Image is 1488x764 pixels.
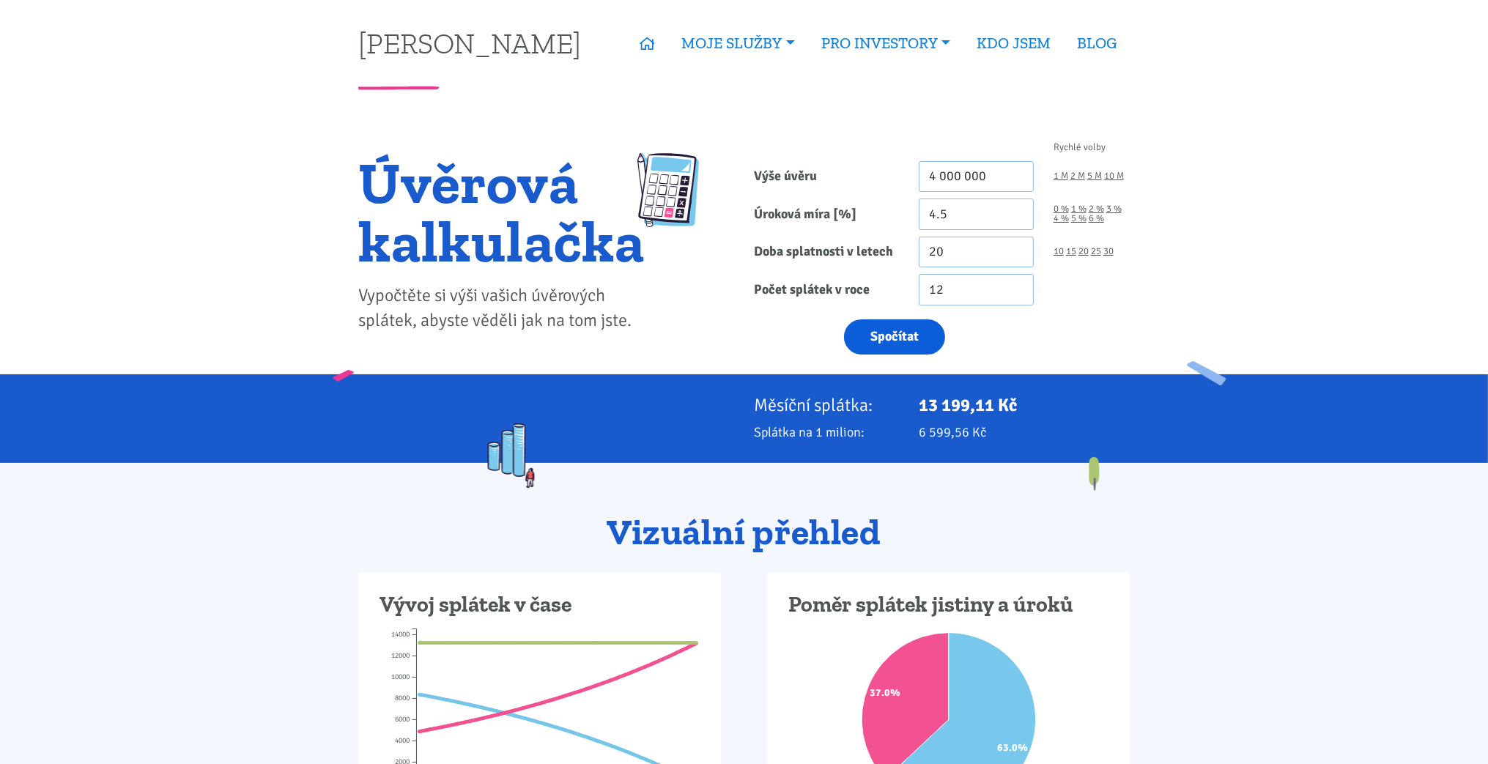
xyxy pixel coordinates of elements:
h3: Vývoj splátek v čase [380,591,700,619]
tspan: 12000 [392,652,410,661]
p: Vypočtěte si výši vašich úvěrových splátek, abyste věděli jak na tom jste. [358,283,645,333]
label: Výše úvěru [744,161,909,193]
tspan: 6000 [396,716,410,724]
a: 2 % [1089,204,1104,214]
a: 5 M [1087,171,1102,181]
a: MOJE SLUŽBY [668,26,807,60]
a: 1 % [1071,204,1087,214]
a: 30 [1103,247,1114,256]
a: 10 [1054,247,1064,256]
a: 0 % [1054,204,1069,214]
label: Úroková míra [%] [744,199,909,230]
a: [PERSON_NAME] [358,29,581,57]
h3: Poměr splátek jistiny a úroků [788,591,1108,619]
a: 10 M [1104,171,1124,181]
a: 4 % [1054,214,1069,223]
p: 6 599,56 Kč [919,422,1130,442]
h2: Vizuální přehled [358,513,1130,552]
button: Spočítat [844,319,945,355]
a: BLOG [1064,26,1130,60]
tspan: 8000 [396,694,410,703]
a: 3 % [1106,204,1122,214]
tspan: 14000 [392,631,410,639]
a: 15 [1066,247,1076,256]
a: KDO JSEM [963,26,1064,60]
a: 20 [1078,247,1089,256]
a: 6 % [1089,214,1104,223]
span: Rychlé volby [1054,143,1106,152]
label: Doba splatnosti v letech [744,237,909,268]
a: 2 M [1070,171,1085,181]
a: 1 M [1054,171,1068,181]
p: Splátka na 1 milion: [754,422,899,442]
p: Měsíční splátka: [754,395,899,415]
label: Počet splátek v roce [744,274,909,305]
a: 25 [1091,247,1101,256]
a: 5 % [1071,214,1087,223]
a: PRO INVESTORY [808,26,963,60]
tspan: 10000 [392,673,410,682]
h1: Úvěrová kalkulačka [358,153,645,270]
tspan: 4000 [396,737,410,746]
p: 13 199,11 Kč [919,395,1130,415]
